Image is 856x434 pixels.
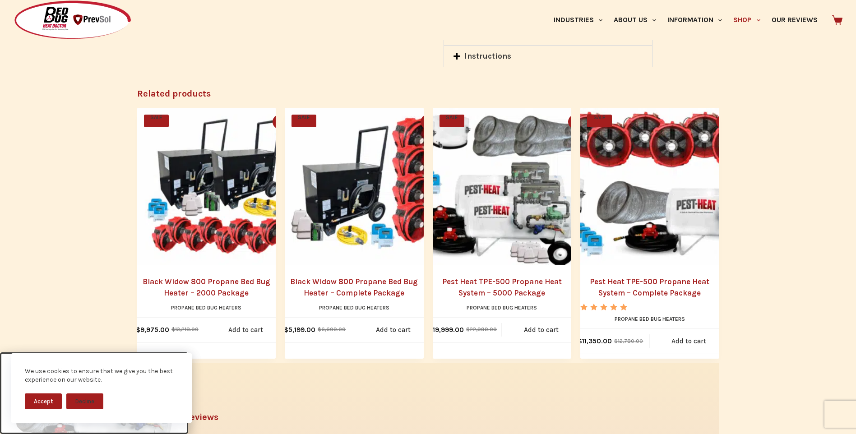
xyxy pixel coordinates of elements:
a: Black Widow 800 Propane Bed Bug Heater – 2000 Package [137,276,276,299]
a: Add to cart: “Pest Heat TPE-500 Propane Heat System - Complete Package” [650,329,728,354]
span: $ [284,326,288,334]
div: Instructions [444,46,652,67]
span: $ [318,326,321,332]
a: Pest Heat TPE-500 Propane Heat System - 5000 Package [433,108,590,265]
span: $ [171,326,175,332]
a: Pest Heat TPE-500 Propane Heat System - Complete Package [580,108,737,265]
a: Propane Bed Bug Heaters [319,305,389,311]
button: Quick view toggle [568,115,583,129]
a: Propane Bed Bug Heaters [171,305,241,311]
bdi: 12,780.00 [614,338,643,344]
a: Black Widow 800 Propane Bed Bug Heater - Complete Package [285,108,442,265]
button: Decline [66,393,103,409]
button: Quick view toggle [273,115,287,129]
span: SALE [144,115,169,127]
button: Accept [25,393,62,409]
h2: Reviews [184,411,671,424]
span: $ [578,337,582,345]
a: Add to cart: “Black Widow 800 Propane Bed Bug Heater - Complete Package” [354,318,433,342]
span: SALE [292,115,316,127]
bdi: 13,218.00 [171,326,199,332]
a: Black Widow 800 Propane Bed Bug Heater - 2000 Package [137,108,294,265]
a: Add to cart: “Pest Heat TPE-500 Propane Heat System - 5000 Package” [502,318,580,342]
div: Rated 5.00 out of 5 [580,304,629,310]
a: Propane Bed Bug Heaters [615,316,685,322]
button: Quick view toggle [421,115,435,129]
bdi: 5,199.00 [284,326,315,334]
a: Pest Heat TPE-500 Propane Heat System – Complete Package [580,276,719,299]
span: $ [614,338,618,344]
a: Instructions [464,51,511,60]
a: Black Widow 800 Propane Bed Bug Heater – Complete Package [285,276,424,299]
span: SALE [440,115,464,127]
div: We use cookies to ensure that we give you the best experience on our website. [25,367,178,384]
a: Propane Bed Bug Heaters [467,305,537,311]
bdi: 11,350.00 [578,337,612,345]
bdi: 6,609.00 [318,326,346,332]
button: Quick view toggle [716,115,731,129]
a: Add to cart: “Black Widow 800 Propane Bed Bug Heater - 2000 Package” [206,318,285,342]
span: $ [466,326,470,332]
bdi: 22,999.00 [466,326,497,332]
a: Pest Heat TPE-500 Propane Heat System – 5000 Package [433,276,572,299]
span: Rated out of 5 [580,304,629,331]
bdi: 9,975.00 [136,326,169,334]
h2: Related products [137,87,719,101]
span: SALE [587,115,612,127]
bdi: 19,999.00 [428,326,464,334]
span: $ [136,326,140,334]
